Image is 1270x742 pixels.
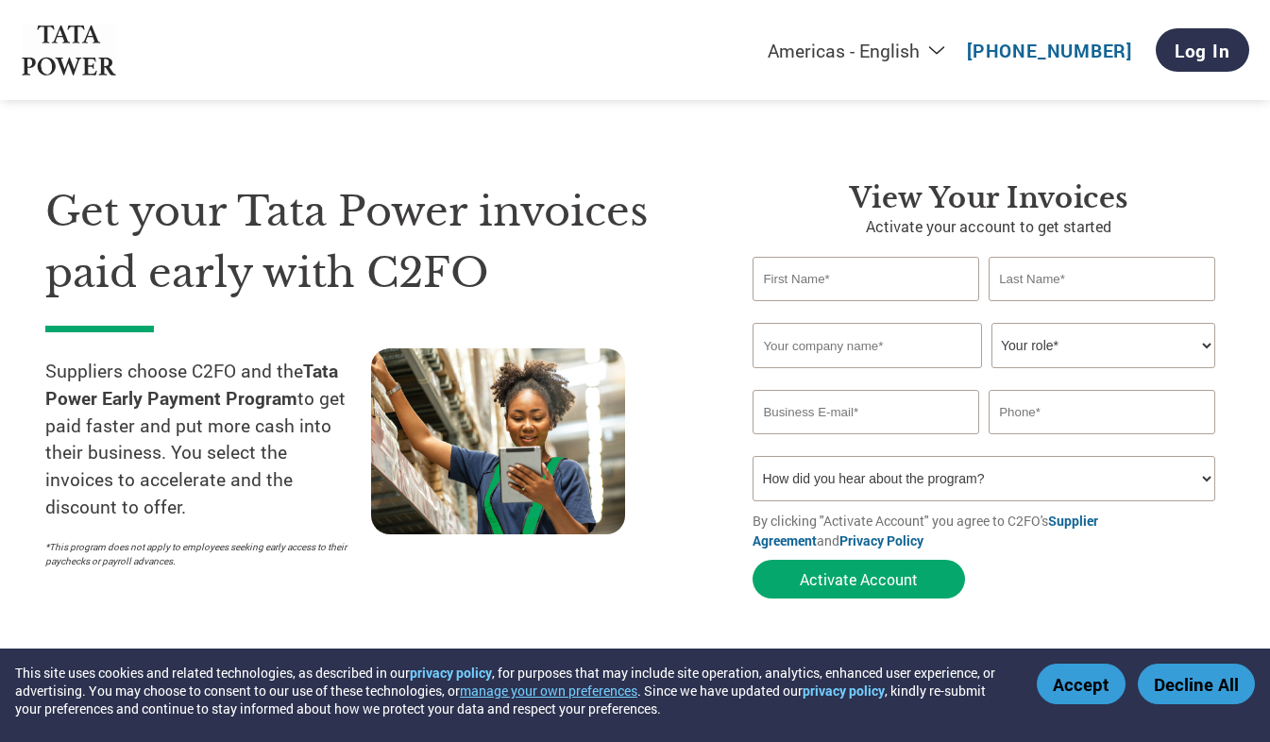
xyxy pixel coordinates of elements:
a: privacy policy [803,682,885,700]
a: privacy policy [410,664,492,682]
div: This site uses cookies and related technologies, as described in our , for purposes that may incl... [15,664,1009,717]
strong: Tata Power Early Payment Program [45,359,338,410]
h3: View Your Invoices [753,181,1225,215]
button: Accept [1037,664,1126,704]
p: By clicking "Activate Account" you agree to C2FO's and [753,511,1225,550]
select: Title/Role [991,323,1215,368]
h1: Get your Tata Power invoices paid early with C2FO [45,181,696,303]
div: Inavlid Email Address [753,436,979,448]
button: manage your own preferences [460,682,637,700]
button: Decline All [1138,664,1255,704]
input: Your company name* [753,323,982,368]
div: Inavlid Phone Number [989,436,1215,448]
p: Suppliers choose C2FO and the to get paid faster and put more cash into their business. You selec... [45,358,371,521]
button: Activate Account [753,560,965,599]
input: Phone* [989,390,1215,434]
div: Invalid first name or first name is too long [753,303,979,315]
input: Last Name* [989,257,1215,301]
img: supply chain worker [371,348,625,534]
a: Privacy Policy [839,531,923,549]
input: Invalid Email format [753,390,979,434]
div: Invalid company name or company name is too long [753,370,1215,382]
a: Supplier Agreement [753,512,1098,549]
a: Log In [1156,28,1249,72]
input: First Name* [753,257,979,301]
div: Invalid last name or last name is too long [989,303,1215,315]
a: [PHONE_NUMBER] [967,39,1132,62]
p: Activate your account to get started [753,215,1225,238]
img: Tata Power [22,25,117,76]
p: *This program does not apply to employees seeking early access to their paychecks or payroll adva... [45,540,352,568]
